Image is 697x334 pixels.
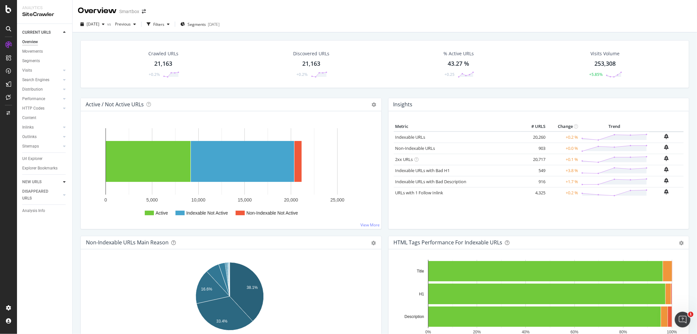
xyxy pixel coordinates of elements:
[444,72,455,77] div: +0.25
[22,39,68,45] a: Overview
[395,145,435,151] a: Non-Indexable URLs
[22,11,67,18] div: SiteCrawler
[148,50,178,57] div: Crawled URLs
[521,187,547,198] td: 4,325
[22,67,32,74] div: Visits
[521,165,547,176] td: 549
[448,60,470,68] div: 43.27 %
[22,179,41,185] div: NEW URLS
[22,165,68,172] a: Explorer Bookmarks
[22,67,61,74] a: Visits
[238,197,252,202] text: 15,000
[22,133,37,140] div: Outlinks
[22,179,61,185] a: NEW URLS
[417,269,424,273] text: Title
[395,179,467,185] a: Indexable URLs with Bad Description
[22,77,61,83] a: Search Engines
[86,100,144,109] h4: Active / Not Active URLs
[146,197,158,202] text: 5,000
[284,197,298,202] text: 20,000
[22,48,68,55] a: Movements
[297,72,308,77] div: +0.2%
[86,122,376,224] svg: A chart.
[443,50,474,57] div: % Active URLs
[112,21,131,27] span: Previous
[22,29,61,36] a: CURRENT URLS
[246,210,298,216] text: Non-Indexable Not Active
[547,143,580,154] td: +0.0 %
[547,165,580,176] td: +3.8 %
[22,165,58,172] div: Explorer Bookmarks
[22,124,61,131] a: Inlinks
[22,114,68,121] a: Content
[22,96,45,102] div: Performance
[664,145,669,150] div: bell-plus
[521,176,547,187] td: 916
[178,19,222,29] button: Segments[DATE]
[330,197,344,202] text: 25,000
[580,122,649,132] th: Trend
[22,188,61,202] a: DISAPPEARED URLS
[394,239,503,246] div: HTML Tags Performance for Indexable URLs
[107,21,112,27] span: vs
[22,5,67,11] div: Analytics
[22,143,61,150] a: Sitemaps
[393,100,413,109] h4: Insights
[372,102,376,107] i: Options
[547,187,580,198] td: +0.2 %
[22,155,42,162] div: Url Explorer
[361,222,380,228] a: View More
[22,86,43,93] div: Distribution
[590,50,620,57] div: Visits Volume
[22,58,40,64] div: Segments
[521,122,547,132] th: # URLS
[664,167,669,172] div: bell-plus
[156,210,168,216] text: Active
[22,77,49,83] div: Search Engines
[22,207,68,214] a: Analysis Info
[153,22,164,27] div: Filters
[22,48,43,55] div: Movements
[22,124,34,131] div: Inlinks
[302,60,320,68] div: 21,163
[22,143,39,150] div: Sitemaps
[149,72,160,77] div: +0.2%
[394,122,521,132] th: Metric
[664,134,669,139] div: bell-plus
[22,86,61,93] a: Distribution
[22,188,55,202] div: DISAPPEARED URLS
[521,143,547,154] td: 903
[201,287,212,291] text: 16.6%
[155,60,173,68] div: 21,163
[78,5,117,16] div: Overview
[395,134,425,140] a: Indexable URLs
[186,210,228,216] text: Indexable Not Active
[105,197,107,202] text: 0
[247,285,258,290] text: 38.1%
[547,122,580,132] th: Change
[688,312,693,317] span: 1
[293,50,329,57] div: Discovered URLs
[22,39,38,45] div: Overview
[395,190,443,196] a: URLs with 1 Follow Inlink
[395,156,413,162] a: 2xx URLs
[22,133,61,140] a: Outlinks
[521,154,547,165] td: 20,717
[208,22,220,27] div: [DATE]
[22,58,68,64] a: Segments
[22,155,68,162] a: Url Explorer
[547,132,580,143] td: +0.2 %
[664,189,669,194] div: bell-plus
[589,72,603,77] div: +5.85%
[547,154,580,165] td: +0.1 %
[521,132,547,143] td: 20,260
[188,22,206,27] span: Segments
[216,319,227,324] text: 33.4%
[119,8,139,15] div: Smartbox
[87,21,99,27] span: 2025 Sep. 15th
[22,96,61,102] a: Performance
[112,19,139,29] button: Previous
[372,241,376,245] div: gear
[22,105,61,112] a: HTTP Codes
[22,114,36,121] div: Content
